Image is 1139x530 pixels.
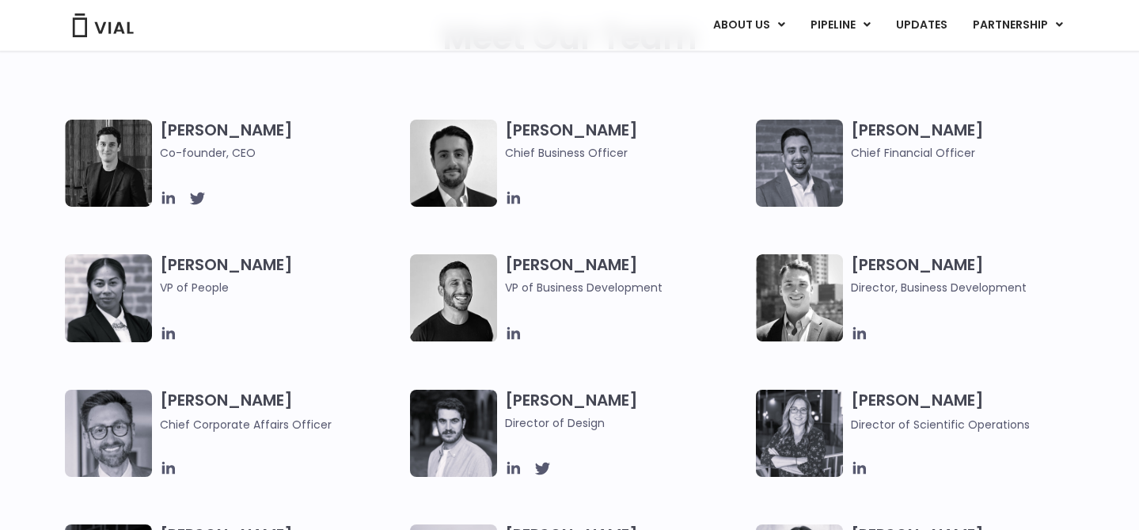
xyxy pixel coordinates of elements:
[65,254,152,342] img: Catie
[410,120,497,207] img: A black and white photo of a man in a suit holding a vial.
[851,120,1094,162] h3: [PERSON_NAME]
[65,120,152,207] img: A black and white photo of a man in a suit attending a Summit.
[505,254,748,296] h3: [PERSON_NAME]
[756,254,843,341] img: A black and white photo of a smiling man in a suit at ARVO 2023.
[960,12,1076,39] a: PARTNERSHIPMenu Toggle
[505,279,748,296] span: VP of Business Development
[756,120,843,207] img: Headshot of smiling man named Samir
[71,13,135,37] img: Vial Logo
[410,390,497,477] img: Headshot of smiling man named Albert
[160,120,403,162] h3: [PERSON_NAME]
[160,390,403,433] h3: [PERSON_NAME]
[851,390,1094,433] h3: [PERSON_NAME]
[756,390,843,477] img: Headshot of smiling woman named Sarah
[160,144,403,162] span: Co-founder, CEO
[160,254,403,319] h3: [PERSON_NAME]
[410,254,497,341] img: A black and white photo of a man smiling.
[505,390,748,432] h3: [PERSON_NAME]
[700,12,797,39] a: ABOUT USMenu Toggle
[442,19,697,57] h2: Meet Our Team
[160,279,403,296] span: VP of People
[883,12,959,39] a: UPDATES
[851,144,1094,162] span: Chief Financial Officer
[505,120,748,162] h3: [PERSON_NAME]
[851,279,1094,296] span: Director, Business Development
[160,417,332,433] span: Chief Corporate Affairs Officer
[851,254,1094,296] h3: [PERSON_NAME]
[798,12,883,39] a: PIPELINEMenu Toggle
[65,390,152,477] img: Paolo-M
[505,414,748,432] span: Director of Design
[505,144,748,162] span: Chief Business Officer
[851,417,1030,433] span: Director of Scientific Operations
